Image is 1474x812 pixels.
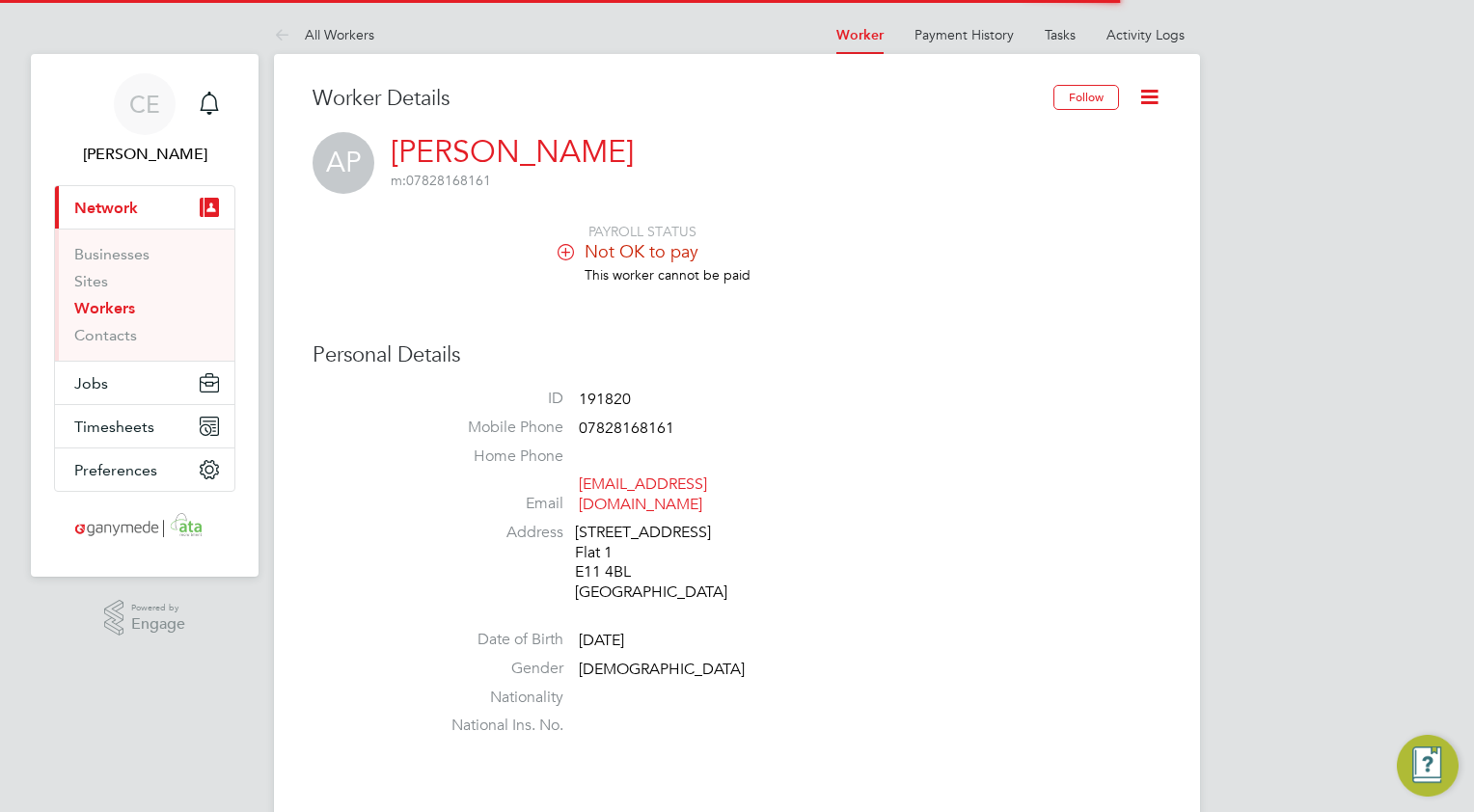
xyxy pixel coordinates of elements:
button: Engage Resource Center [1397,735,1459,797]
label: Home Phone [428,447,563,467]
button: Preferences [55,448,234,491]
label: Nationality [428,688,563,708]
span: Not OK to pay [585,240,698,262]
span: AP [313,132,374,194]
div: Network [55,229,234,361]
h3: Worker Details [313,85,1053,113]
img: ganymedesolutions-logo-retina.png [69,511,221,542]
label: Mobile Phone [428,418,563,438]
span: 191820 [579,390,631,409]
button: Jobs [55,362,234,404]
span: Preferences [74,461,157,479]
a: [EMAIL_ADDRESS][DOMAIN_NAME] [579,474,707,514]
a: Activity Logs [1106,26,1185,43]
span: CE [129,92,160,117]
label: Gender [428,659,563,679]
a: Tasks [1045,26,1076,43]
span: This worker cannot be paid [585,266,751,284]
a: Workers [74,299,135,317]
label: Email [428,494,563,514]
span: Timesheets [74,418,154,436]
nav: Main navigation [31,54,259,577]
span: m: [391,172,406,189]
a: Businesses [74,245,150,263]
span: [DATE] [579,631,624,650]
div: [STREET_ADDRESS] Flat 1 E11 4BL [GEOGRAPHIC_DATA] [575,523,758,603]
span: PAYROLL STATUS [588,223,696,240]
a: Powered byEngage [104,600,186,636]
span: 07828168161 [579,419,674,438]
button: Network [55,186,234,229]
a: Worker [836,27,884,43]
h3: Personal Details [313,341,1161,369]
label: Address [428,523,563,543]
label: ID [428,389,563,409]
span: Colin Earp [54,143,235,166]
span: 07828168161 [391,172,491,189]
a: Sites [74,272,108,290]
button: Follow [1053,85,1119,110]
span: [DEMOGRAPHIC_DATA] [579,660,745,679]
a: Contacts [74,326,137,344]
span: Engage [131,616,185,633]
span: Network [74,199,138,217]
span: Powered by [131,600,185,616]
a: All Workers [274,26,374,43]
a: Go to home page [54,511,235,542]
button: Timesheets [55,405,234,447]
label: Date of Birth [428,630,563,650]
a: CE[PERSON_NAME] [54,73,235,166]
a: [PERSON_NAME] [391,133,634,171]
span: Jobs [74,374,108,392]
label: National Ins. No. [428,716,563,736]
a: Payment History [914,26,1014,43]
